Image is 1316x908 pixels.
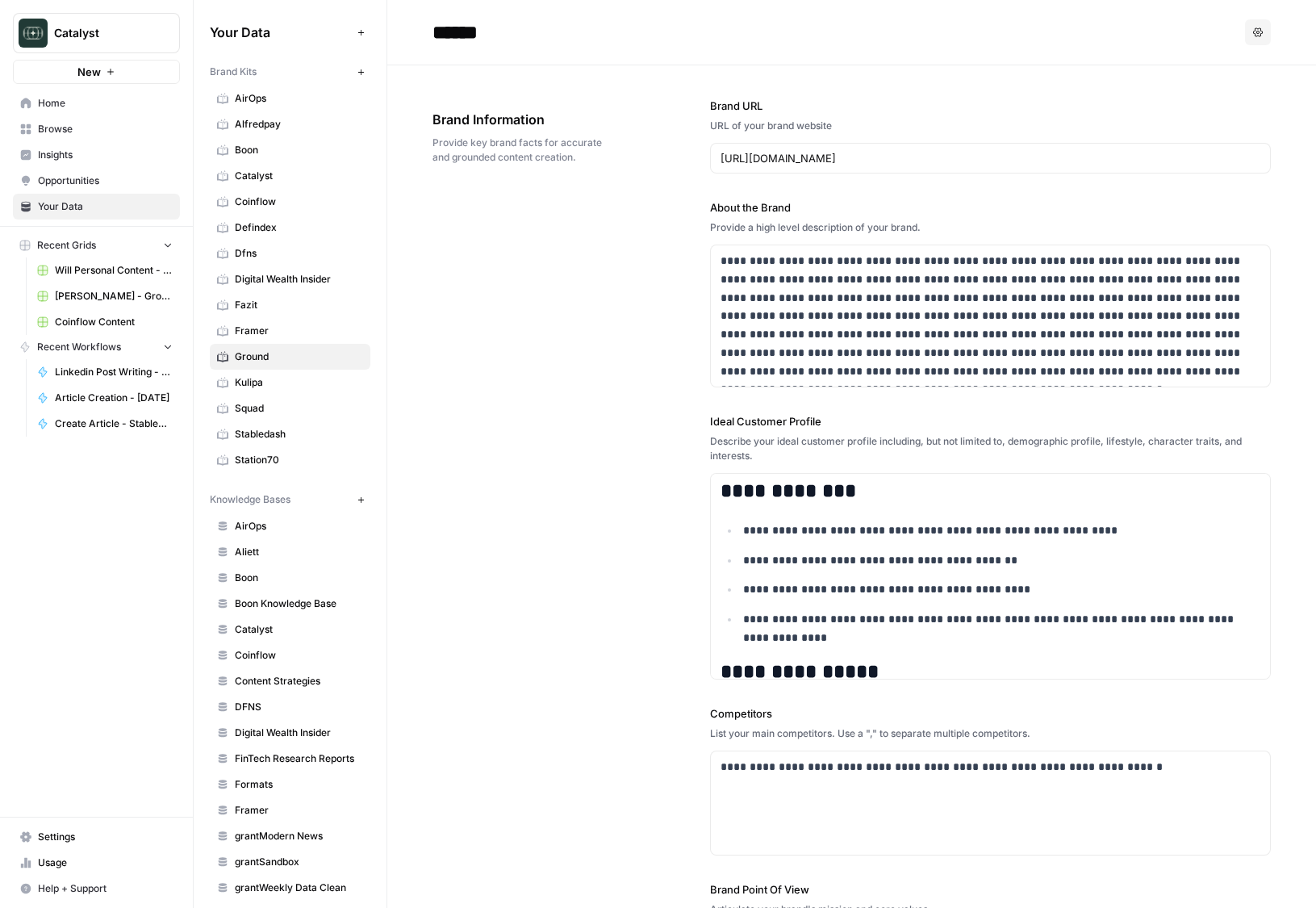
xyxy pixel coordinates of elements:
[235,401,363,416] span: Squad
[210,642,370,668] a: Coinflow
[235,803,363,818] span: Framer
[13,876,180,902] button: Help + Support
[235,143,363,157] span: Boon
[235,674,363,688] span: Content Strategies
[13,60,180,84] button: New
[38,881,173,896] span: Help + Support
[38,856,173,870] span: Usage
[30,411,180,437] a: Create Article - StableDash
[38,148,173,162] span: Insights
[210,344,370,370] a: Ground
[210,849,370,875] a: grantSandbox
[235,545,363,559] span: Aliett
[710,413,1271,429] label: Ideal Customer Profile
[55,391,173,405] span: Article Creation - [DATE]
[210,23,351,42] span: Your Data
[210,421,370,447] a: Stabledash
[235,829,363,843] span: grantModern News
[235,777,363,792] span: Formats
[235,881,363,895] span: grantWeekly Data Clean
[13,850,180,876] a: Usage
[38,96,173,111] span: Home
[710,705,1271,722] label: Competitors
[210,513,370,539] a: AirOps
[38,122,173,136] span: Browse
[38,830,173,844] span: Settings
[235,298,363,312] span: Fazit
[210,823,370,849] a: grantModern News
[235,246,363,261] span: Dfns
[55,315,173,329] span: Coinflow Content
[710,726,1271,741] div: List your main competitors. Use a "," to separate multiple competitors.
[210,591,370,617] a: Boon Knowledge Base
[210,875,370,901] a: grantWeekly Data Clean
[235,195,363,209] span: Coinflow
[710,199,1271,215] label: About the Brand
[210,772,370,797] a: Formats
[30,283,180,309] a: [PERSON_NAME] - Ground Content - [DATE]
[30,359,180,385] a: Linkedin Post Writing - [DATE]
[210,215,370,241] a: Defindex
[210,797,370,823] a: Framer
[13,13,180,53] button: Workspace: Catalyst
[210,720,370,746] a: Digital Wealth Insider
[13,116,180,142] a: Browse
[710,220,1271,235] div: Provide a high level description of your brand.
[13,824,180,850] a: Settings
[77,64,101,80] span: New
[55,416,173,431] span: Create Article - StableDash
[55,289,173,303] span: [PERSON_NAME] - Ground Content - [DATE]
[235,751,363,766] span: FinTech Research Reports
[210,539,370,565] a: Aliett
[235,648,363,663] span: Coinflow
[235,427,363,441] span: Stabledash
[210,318,370,344] a: Framer
[710,881,1271,898] label: Brand Point Of View
[235,519,363,534] span: AirOps
[13,142,180,168] a: Insights
[37,238,96,253] span: Recent Grids
[37,340,121,354] span: Recent Workflows
[54,25,152,41] span: Catalyst
[13,233,180,257] button: Recent Grids
[13,90,180,116] a: Home
[210,65,257,79] span: Brand Kits
[13,168,180,194] a: Opportunities
[210,266,370,292] a: Digital Wealth Insider
[13,194,180,220] a: Your Data
[210,189,370,215] a: Coinflow
[235,726,363,740] span: Digital Wealth Insider
[210,565,370,591] a: Boon
[38,174,173,188] span: Opportunities
[432,136,620,165] span: Provide key brand facts for accurate and grounded content creation.
[210,395,370,421] a: Squad
[210,137,370,163] a: Boon
[235,117,363,132] span: Alfredpay
[210,617,370,642] a: Catalyst
[30,257,180,283] a: Will Personal Content - [DATE]
[235,375,363,390] span: Kulipa
[432,110,620,129] span: Brand Information
[235,622,363,637] span: Catalyst
[38,199,173,214] span: Your Data
[210,447,370,473] a: Station70
[235,700,363,714] span: DFNS
[721,150,1260,166] input: www.sundaysoccer.com
[210,241,370,266] a: Dfns
[235,91,363,106] span: AirOps
[30,309,180,335] a: Coinflow Content
[210,746,370,772] a: FinTech Research Reports
[55,263,173,278] span: Will Personal Content - [DATE]
[19,19,48,48] img: Catalyst Logo
[235,349,363,364] span: Ground
[13,335,180,359] button: Recent Workflows
[235,571,363,585] span: Boon
[210,668,370,694] a: Content Strategies
[235,855,363,869] span: grantSandbox
[210,370,370,395] a: Kulipa
[710,119,1271,133] div: URL of your brand website
[710,434,1271,463] div: Describe your ideal customer profile including, but not limited to, demographic profile, lifestyl...
[235,272,363,287] span: Digital Wealth Insider
[55,365,173,379] span: Linkedin Post Writing - [DATE]
[235,169,363,183] span: Catalyst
